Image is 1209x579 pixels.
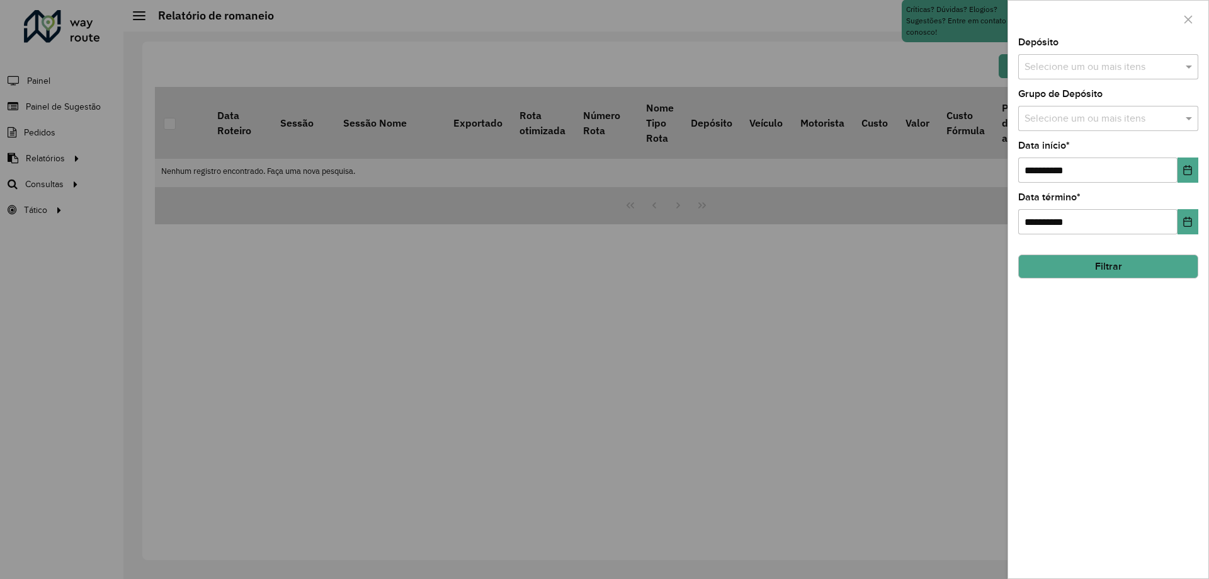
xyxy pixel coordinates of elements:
[1178,209,1198,234] button: Choose Date
[1018,255,1198,278] button: Filtrar
[1178,158,1198,183] button: Choose Date
[1018,138,1070,153] label: Data início
[1018,190,1081,205] label: Data término
[1018,86,1103,101] label: Grupo de Depósito
[1018,35,1059,50] label: Depósito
